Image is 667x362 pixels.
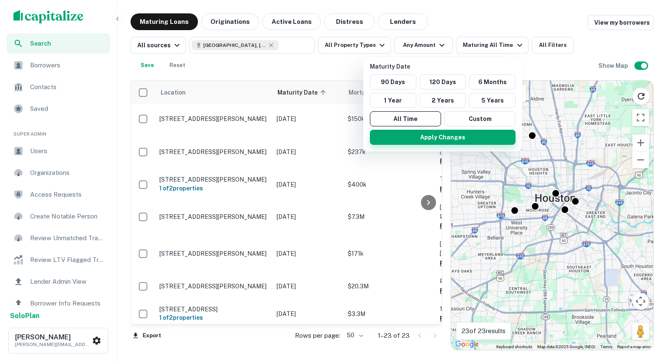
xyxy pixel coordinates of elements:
[625,295,667,335] iframe: Chat Widget
[370,111,441,126] button: All Time
[370,93,416,108] button: 1 Year
[469,93,516,108] button: 5 Years
[370,74,416,90] button: 90 Days
[444,111,516,126] button: Custom
[469,74,516,90] button: 6 Months
[420,74,466,90] button: 120 Days
[370,130,516,145] button: Apply Changes
[420,93,466,108] button: 2 Years
[370,62,519,71] p: Maturity Date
